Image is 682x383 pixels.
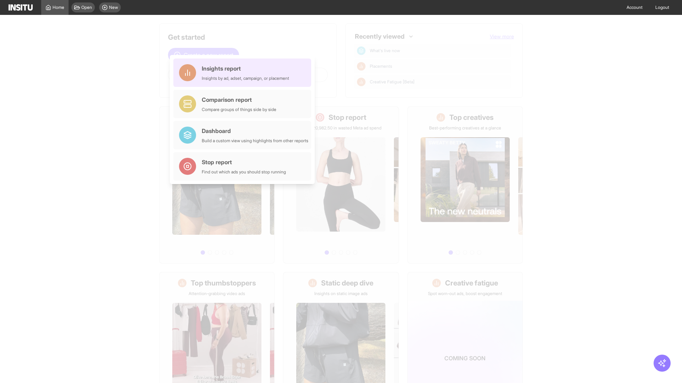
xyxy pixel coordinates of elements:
div: Insights by ad, adset, campaign, or placement [202,76,289,81]
span: New [109,5,118,10]
div: Build a custom view using highlights from other reports [202,138,308,144]
span: Home [53,5,64,10]
div: Dashboard [202,127,308,135]
span: Open [81,5,92,10]
div: Compare groups of things side by side [202,107,276,112]
div: Find out which ads you should stop running [202,169,286,175]
img: Logo [9,4,33,11]
div: Stop report [202,158,286,166]
div: Comparison report [202,95,276,104]
div: Insights report [202,64,289,73]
